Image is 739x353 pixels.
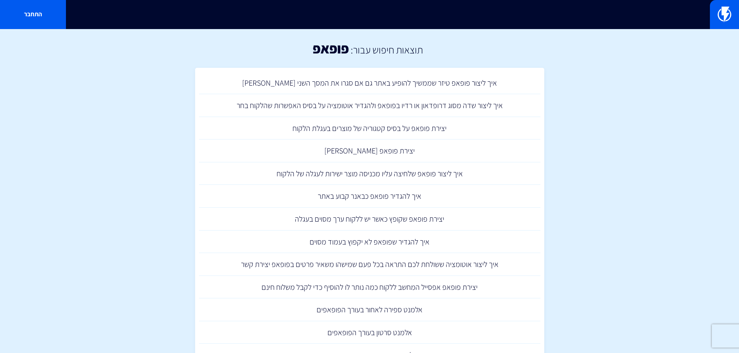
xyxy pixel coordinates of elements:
a: אלמנט ספירה לאחור בעורך הפופאפים [199,298,540,321]
a: יצירת פופאפ על בסיס קטגוריה של מוצרים בעגלת הלקוח [199,117,540,140]
a: איך להגדיר שפופאפ לא יקפוץ בעמוד מסוים [199,231,540,253]
a: איך ליצור אוטומציה ששולחת לכם התראה בכל פעם שמישהו משאיר פרטים בפופאפ יצירת קשר [199,253,540,276]
a: איך ליצור פופאפ שלחיצה עליו מכניסה מוצר ישירות לעגלה של הלקוח [199,162,540,185]
a: איך ליצור שדה מסוג דרופדאון או רדיו בפופאפ ולהגדיר אוטומציה על בסיס האפשרות שהלקוח בחר [199,94,540,117]
h1: פופאפ [313,41,349,56]
h2: תוצאות חיפוש עבור: [349,44,423,55]
a: אלמנט סרטון בעורך הפופאפים [199,321,540,344]
a: יצירת פופאפ שקופץ כאשר יש ללקוח ערך מסוים בעגלה [199,208,540,231]
a: יצירת פופאפ אפסייל המחשב ללקוח כמה נותר לו להוסיף כדי לקבל משלוח חינם [199,276,540,299]
a: איך להגדיר פופאפ כבאנר קבוע באתר [199,185,540,208]
a: איך ליצור פופאפ טיזר שממשיך להופיע באתר גם אם סגרו את המסך השני [PERSON_NAME] [199,72,540,95]
a: יצירת פופאפ [PERSON_NAME] [199,139,540,162]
